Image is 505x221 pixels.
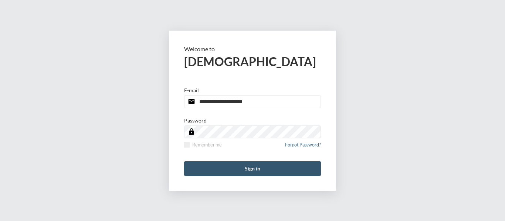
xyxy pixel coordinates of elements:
[184,45,321,52] p: Welcome to
[184,142,222,148] label: Remember me
[184,54,321,69] h2: [DEMOGRAPHIC_DATA]
[184,87,199,93] p: E-mail
[184,117,207,124] p: Password
[285,142,321,152] a: Forgot Password?
[184,161,321,176] button: Sign in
